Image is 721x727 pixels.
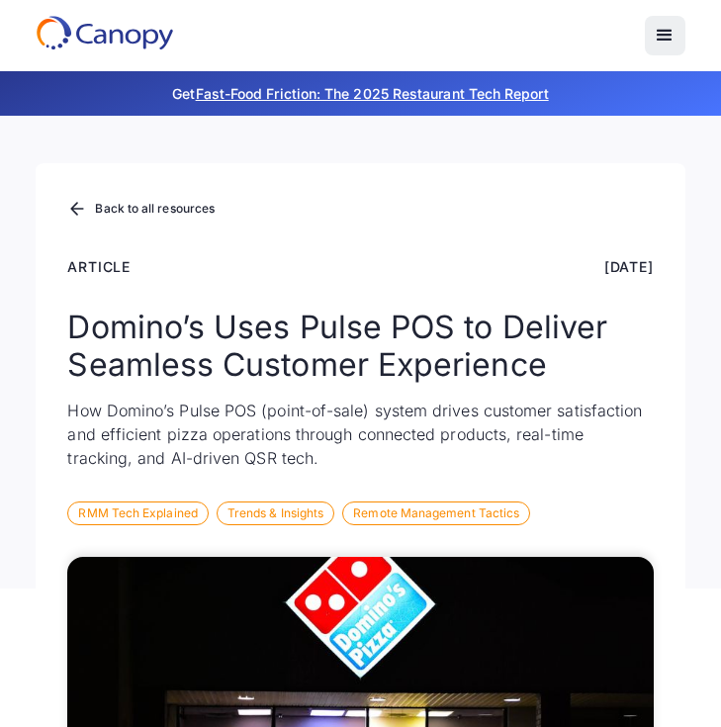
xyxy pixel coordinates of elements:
[604,256,654,277] div: [DATE]
[645,16,684,55] div: menu
[67,256,131,277] div: Article
[217,501,334,525] div: Trends & Insights
[67,309,653,385] h1: Domino’s Uses Pulse POS to Deliver Seamless Customer Experience
[67,501,208,525] div: RMM Tech Explained
[95,203,215,215] div: Back to all resources
[67,197,215,223] a: Back to all resources
[196,85,549,102] a: Fast-Food Friction: The 2025 Restaurant Tech Report
[342,501,530,525] div: Remote Management Tactics
[67,399,653,470] p: How Domino’s Pulse POS (point-of-sale) system drives customer satisfaction and efficient pizza op...
[36,83,684,104] p: Get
